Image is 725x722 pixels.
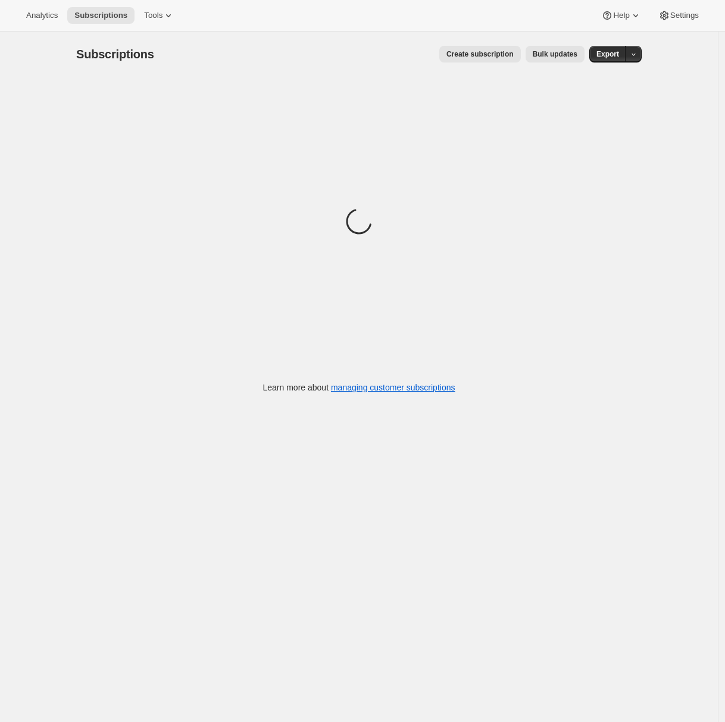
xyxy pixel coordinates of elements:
span: Help [613,11,629,20]
button: Create subscription [439,46,521,62]
p: Learn more about [263,382,455,393]
button: Export [589,46,626,62]
span: Create subscription [446,49,514,59]
span: Settings [670,11,699,20]
span: Tools [144,11,162,20]
button: Bulk updates [526,46,585,62]
span: Export [596,49,619,59]
button: Tools [137,7,182,24]
button: Settings [651,7,706,24]
button: Analytics [19,7,65,24]
span: Bulk updates [533,49,577,59]
button: Help [594,7,648,24]
span: Subscriptions [76,48,154,61]
span: Analytics [26,11,58,20]
button: Subscriptions [67,7,135,24]
a: managing customer subscriptions [331,383,455,392]
span: Subscriptions [74,11,127,20]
